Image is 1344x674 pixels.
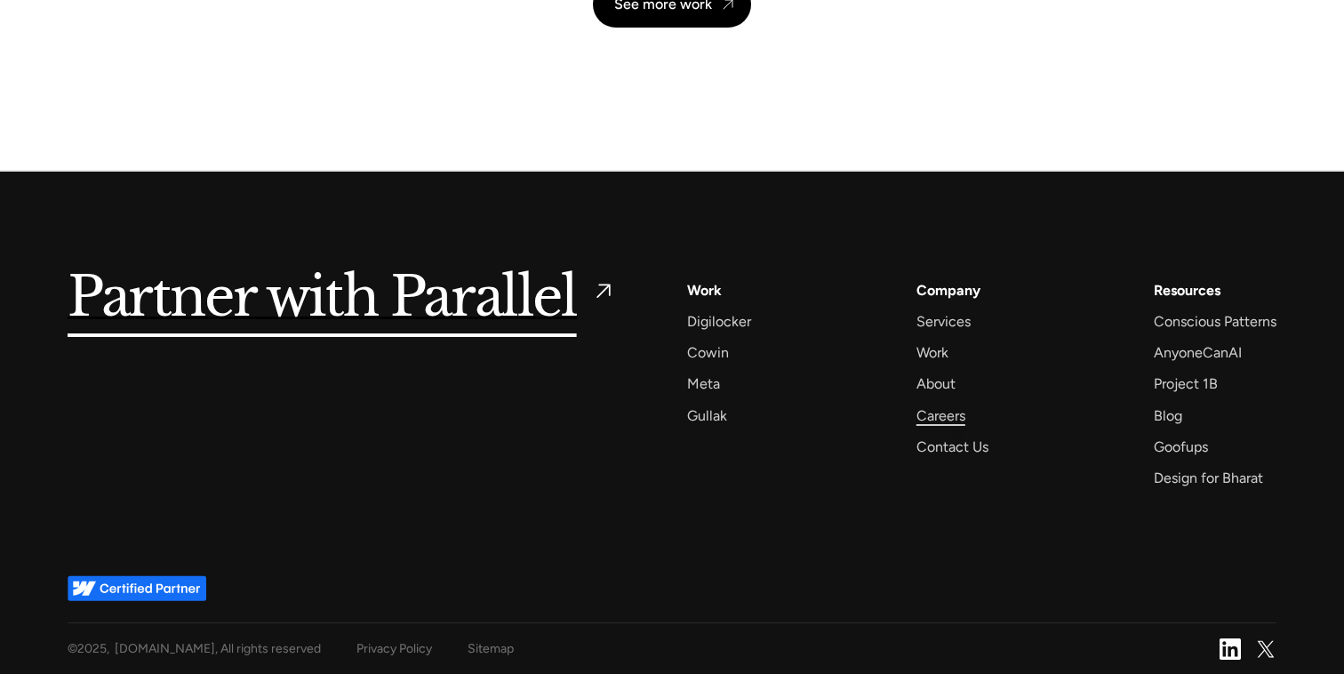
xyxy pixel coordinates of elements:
span: 2025 [77,641,107,656]
a: Cowin [687,341,729,365]
a: Company [916,278,980,302]
a: Meta [687,372,720,396]
div: © , [DOMAIN_NAME], All rights reserved [68,638,321,660]
a: Services [916,309,971,333]
a: Contact Us [916,435,988,459]
a: Project 1B [1154,372,1218,396]
a: Design for Bharat [1154,466,1263,490]
a: Gullak [687,404,727,428]
a: Work [916,341,948,365]
h5: Partner with Parallel [68,278,577,319]
a: Careers [916,404,965,428]
div: Resources [1154,278,1220,302]
a: Digilocker [687,309,751,333]
a: Conscious Patterns [1154,309,1276,333]
a: Work [687,278,722,302]
a: Goofups [1154,435,1208,459]
a: Privacy Policy [356,638,432,660]
a: AnyoneCanAI [1154,341,1242,365]
a: About [916,372,956,396]
a: Partner with Parallel [68,278,616,319]
a: Blog [1154,404,1182,428]
a: Sitemap [468,638,514,660]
